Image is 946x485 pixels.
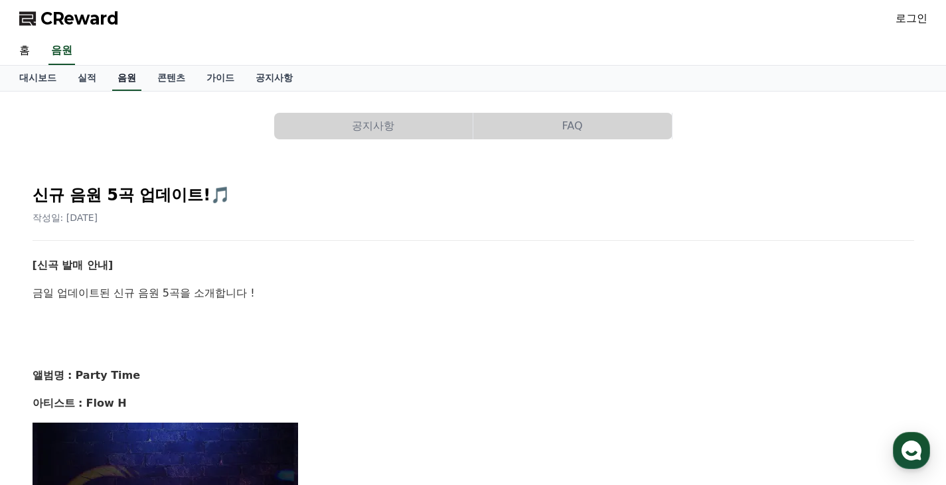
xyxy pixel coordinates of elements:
span: 설정 [205,395,221,405]
a: 로그인 [896,11,927,27]
a: FAQ [473,113,672,139]
button: FAQ [473,113,672,139]
strong: 아티스트 : [33,397,83,409]
span: 대화 [121,395,137,406]
button: 공지사항 [274,113,473,139]
strong: [신곡 발매 안내] [33,259,114,271]
a: 홈 [9,37,40,65]
a: CReward [19,8,119,29]
a: 콘텐츠 [147,66,196,91]
a: 대시보드 [9,66,67,91]
strong: Party Time [76,369,141,381]
a: 실적 [67,66,107,91]
a: 음원 [48,37,75,65]
a: 설정 [171,375,255,408]
span: 작성일: [DATE] [33,212,98,223]
strong: Flow H [86,397,127,409]
a: 음원 [112,66,141,91]
a: 공지사항 [245,66,303,91]
a: 홈 [4,375,88,408]
span: CReward [40,8,119,29]
strong: 앨범명 : [33,369,72,381]
a: 가이드 [196,66,245,91]
span: 홈 [42,395,50,405]
a: 공지사항 [274,113,473,139]
p: 금일 업데이트된 신규 음원 5곡을 소개합니다 ! [33,285,914,302]
h2: 신규 음원 5곡 업데이트!🎵 [33,184,914,206]
a: 대화 [88,375,171,408]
